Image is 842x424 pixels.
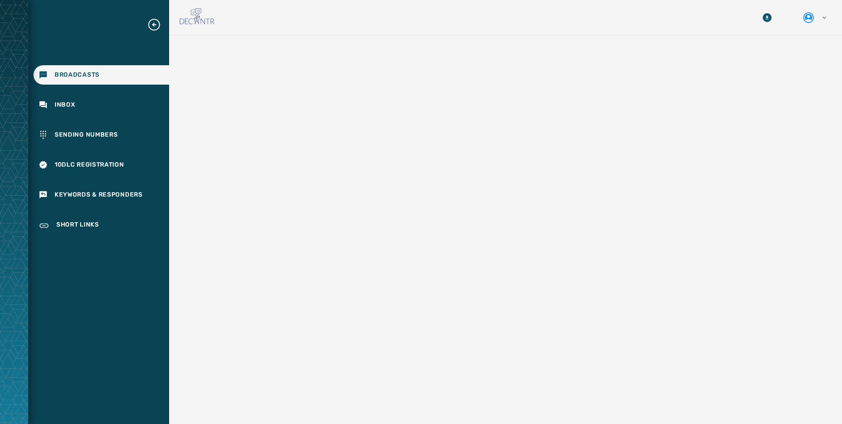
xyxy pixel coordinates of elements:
[33,95,169,115] a: Navigate to Inbox
[33,185,169,205] a: Navigate to Keywords & Responders
[55,130,118,139] span: Sending Numbers
[759,10,775,26] button: Download Menu
[33,125,169,145] a: Navigate to Sending Numbers
[33,155,169,175] a: Navigate to 10DLC Registration
[800,9,831,26] button: User settings
[55,100,75,109] span: Inbox
[147,18,168,32] button: Expand sub nav menu
[56,220,99,231] span: Short Links
[55,160,124,169] span: 10DLC Registration
[55,71,100,79] span: Broadcasts
[33,65,169,85] a: Navigate to Broadcasts
[33,215,169,236] a: Navigate to Short Links
[55,190,143,199] span: Keywords & Responders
